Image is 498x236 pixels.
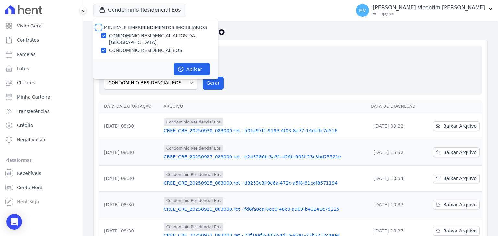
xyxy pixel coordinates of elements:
span: Negativação [17,136,45,143]
span: Condominio Residencial Eos [164,223,223,231]
label: CONDOMINIO RESIDENCIAL EOS [109,47,182,54]
span: Transferências [17,108,50,114]
span: Condominio Residencial Eos [164,197,223,205]
td: [DATE] 08:30 [99,192,161,218]
a: CREE_CRE_20250923_083000.ret - fd6fa8ca-6ee9-48c0-a969-b43141e79225 [164,206,366,212]
span: MV [359,8,366,13]
a: Baixar Arquivo [433,226,480,236]
a: Parcelas [3,48,80,61]
a: CREE_CRE_20250927_083000.ret - e243286b-3a31-426b-905f-23c3bd75521e [164,154,366,160]
h2: Exportações de Retorno [93,26,488,38]
a: Baixar Arquivo [433,121,480,131]
span: Contratos [17,37,39,43]
a: CREE_CRE_20250930_083000.ret - 501a97f1-9193-4f03-8a77-14deffc7e516 [164,127,366,134]
a: Conta Hent [3,181,80,194]
td: [DATE] 08:30 [99,139,161,166]
a: CREE_CRE_20250925_083000.ret - d3253c3f-9c6a-472c-a5f8-61cdf8571194 [164,180,366,186]
span: Condominio Residencial Eos [164,118,223,126]
p: Ver opções [373,11,485,16]
span: Visão Geral [17,23,43,29]
button: Aplicar [174,63,210,75]
label: MINERALE EMPREENDIMENTOS IMOBILIARIOS [104,25,207,30]
label: CONDOMINIO RESIDENCIAL ALTOS DA [GEOGRAPHIC_DATA] [109,32,218,46]
td: [DATE] 09:22 [368,113,424,139]
a: Minha Carteira [3,91,80,103]
span: Minha Carteira [17,94,50,100]
th: Data da Exportação [99,100,161,113]
td: [DATE] 08:30 [99,166,161,192]
a: Clientes [3,76,80,89]
span: Lotes [17,65,29,72]
span: Baixar Arquivo [443,175,477,182]
span: Condominio Residencial Eos [164,145,223,152]
a: Crédito [3,119,80,132]
div: Open Intercom Messenger [6,214,22,230]
th: Data de Download [368,100,424,113]
span: Baixar Arquivo [443,123,477,129]
span: Recebíveis [17,170,41,177]
a: Negativação [3,133,80,146]
a: Recebíveis [3,167,80,180]
a: Contratos [3,34,80,47]
a: Baixar Arquivo [433,200,480,209]
span: Baixar Arquivo [443,228,477,234]
span: Conta Hent [17,184,42,191]
th: Arquivo [161,100,368,113]
div: Plataformas [5,156,77,164]
span: Baixar Arquivo [443,149,477,156]
td: [DATE] 08:30 [99,113,161,139]
span: Condominio Residencial Eos [164,171,223,178]
a: Lotes [3,62,80,75]
td: [DATE] 10:37 [368,192,424,218]
p: [PERSON_NAME] Vicentim [PERSON_NAME] [373,5,485,11]
a: Visão Geral [3,19,80,32]
a: Transferências [3,105,80,118]
button: Condominio Residencial Eos [93,4,186,16]
span: Baixar Arquivo [443,201,477,208]
td: [DATE] 10:54 [368,166,424,192]
a: Baixar Arquivo [433,147,480,157]
span: Clientes [17,80,35,86]
td: [DATE] 15:32 [368,139,424,166]
span: Crédito [17,122,33,129]
button: MV [PERSON_NAME] Vicentim [PERSON_NAME] Ver opções [351,1,498,19]
span: Parcelas [17,51,36,58]
button: Gerar [203,77,224,90]
a: Baixar Arquivo [433,174,480,183]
